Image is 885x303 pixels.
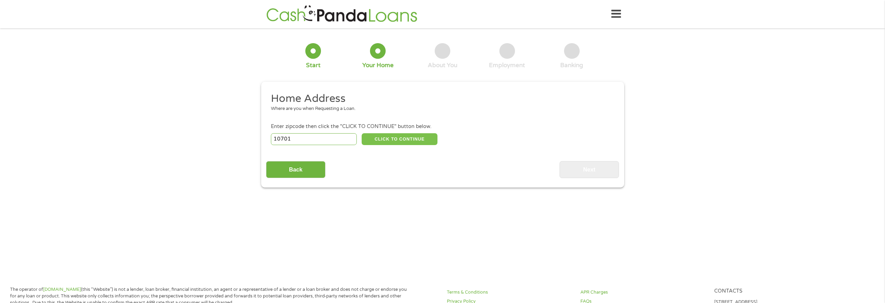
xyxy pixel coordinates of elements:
div: Your Home [362,62,394,69]
div: About You [428,62,457,69]
img: GetLoanNow Logo [264,4,419,24]
a: APR Charges [580,289,706,296]
input: Enter Zipcode (e.g 01510) [271,133,357,145]
input: Back [266,161,325,178]
div: Where are you when Requesting a Loan. [271,105,609,112]
button: CLICK TO CONTINUE [362,133,437,145]
div: Banking [560,62,583,69]
a: Terms & Conditions [447,289,572,296]
h4: Contacts [714,288,839,295]
h2: Home Address [271,92,609,106]
input: Next [560,161,619,178]
a: [DOMAIN_NAME] [43,287,81,292]
div: Employment [489,62,525,69]
div: Enter zipcode then click the "CLICK TO CONTINUE" button below. [271,123,614,130]
div: Start [306,62,321,69]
